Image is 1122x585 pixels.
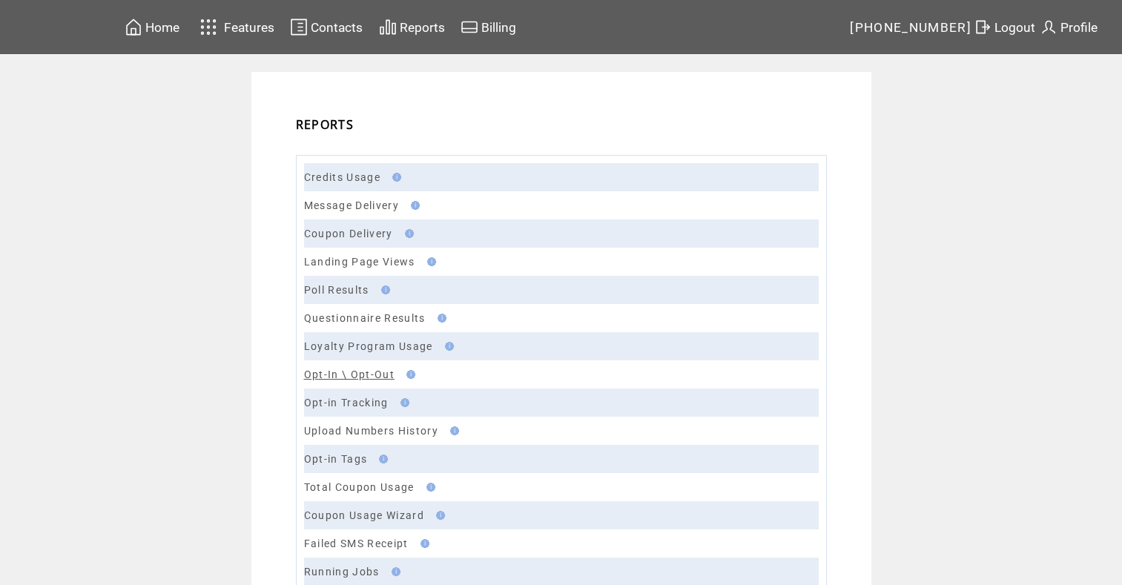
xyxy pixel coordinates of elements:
[1037,16,1100,39] a: Profile
[296,116,354,133] span: REPORTS
[400,229,414,238] img: help.gif
[994,20,1035,35] span: Logout
[311,20,363,35] span: Contacts
[377,285,390,294] img: help.gif
[122,16,182,39] a: Home
[304,425,438,437] a: Upload Numbers History
[304,312,426,324] a: Questionnaire Results
[304,199,399,211] a: Message Delivery
[125,18,142,36] img: home.svg
[440,342,454,351] img: help.gif
[288,16,365,39] a: Contacts
[423,257,436,266] img: help.gif
[396,398,409,407] img: help.gif
[481,20,516,35] span: Billing
[304,481,415,493] a: Total Coupon Usage
[422,483,435,492] img: help.gif
[304,228,393,239] a: Coupon Delivery
[304,340,433,352] a: Loyalty Program Usage
[304,453,368,465] a: Opt-in Tags
[416,539,429,548] img: help.gif
[1040,18,1057,36] img: profile.svg
[1060,20,1098,35] span: Profile
[304,284,369,296] a: Poll Results
[379,18,397,36] img: chart.svg
[377,16,447,39] a: Reports
[304,538,409,549] a: Failed SMS Receipt
[433,314,446,323] img: help.gif
[304,509,424,521] a: Coupon Usage Wizard
[974,18,991,36] img: exit.svg
[304,397,389,409] a: Opt-in Tracking
[194,13,277,42] a: Features
[374,455,388,463] img: help.gif
[304,368,395,380] a: Opt-In \ Opt-Out
[387,567,400,576] img: help.gif
[432,511,445,520] img: help.gif
[224,20,274,35] span: Features
[388,173,401,182] img: help.gif
[196,15,222,39] img: features.svg
[458,16,518,39] a: Billing
[304,256,415,268] a: Landing Page Views
[402,370,415,379] img: help.gif
[400,20,445,35] span: Reports
[145,20,179,35] span: Home
[971,16,1037,39] a: Logout
[406,201,420,210] img: help.gif
[446,426,459,435] img: help.gif
[850,20,971,35] span: [PHONE_NUMBER]
[461,18,478,36] img: creidtcard.svg
[304,171,380,183] a: Credits Usage
[290,18,308,36] img: contacts.svg
[304,566,380,578] a: Running Jobs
